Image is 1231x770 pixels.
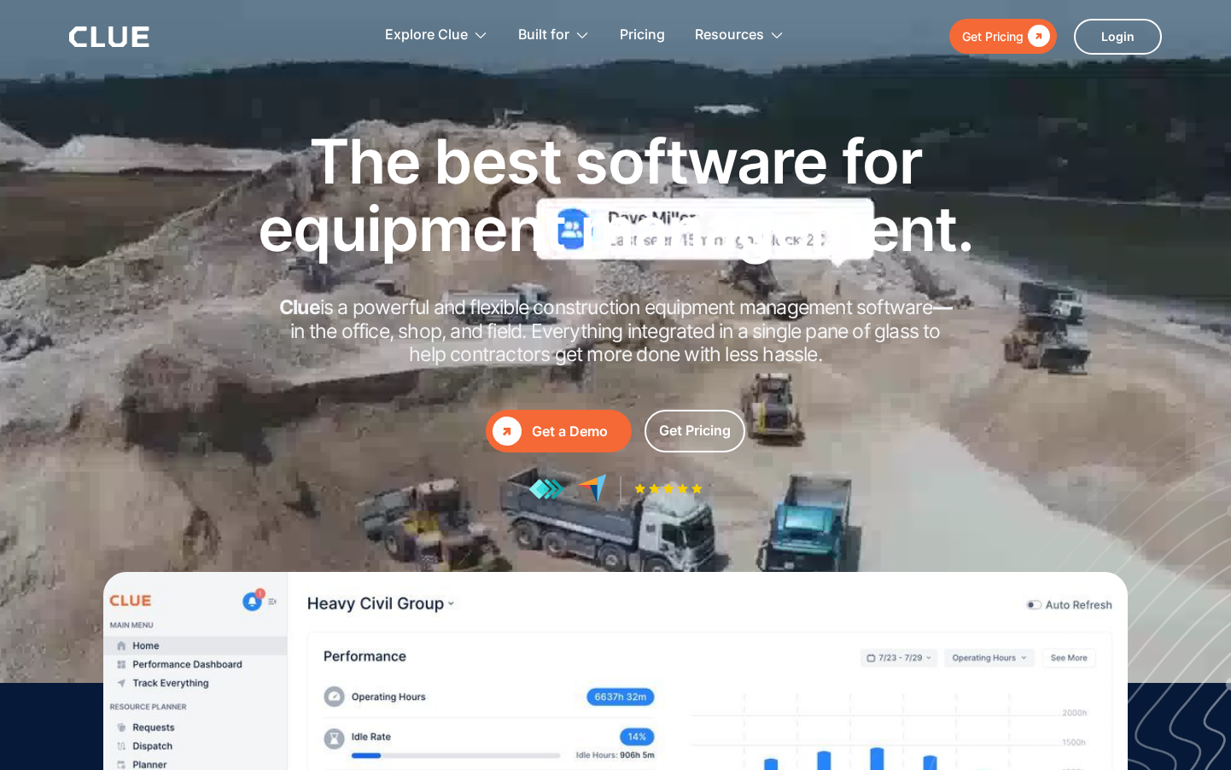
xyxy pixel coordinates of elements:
[695,9,764,62] div: Resources
[949,19,1057,54] a: Get Pricing
[933,295,952,319] strong: —
[577,474,607,504] img: reviews at capterra
[1024,26,1050,47] div: 
[634,483,703,494] img: Five-star rating icon
[486,410,632,452] a: Get a Demo
[620,9,665,62] a: Pricing
[518,9,569,62] div: Built for
[528,478,564,500] img: reviews at getapp
[1074,19,1162,55] a: Login
[659,420,731,441] div: Get Pricing
[532,421,625,442] div: Get a Demo
[645,410,745,452] a: Get Pricing
[962,26,1024,47] div: Get Pricing
[493,417,522,446] div: 
[385,9,468,62] div: Explore Clue
[231,127,1000,262] h1: The best software for equipment management.
[274,296,957,367] h2: is a powerful and flexible construction equipment management software in the office, shop, and fi...
[279,295,320,319] strong: Clue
